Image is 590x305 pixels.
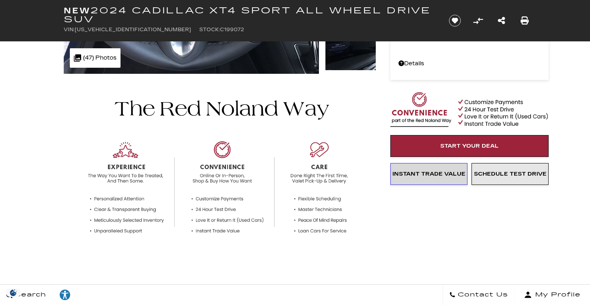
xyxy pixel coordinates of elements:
[498,15,505,26] a: Share this New 2024 Cadillac XT4 Sport All Wheel Drive SUV
[75,27,191,32] span: [US_VEHICLE_IDENTIFICATION_NUMBER]
[4,288,23,297] img: Opt-Out Icon
[440,143,499,149] span: Start Your Deal
[64,6,435,24] h1: 2024 Cadillac XT4 Sport All Wheel Drive SUV
[392,171,465,177] span: Instant Trade Value
[532,289,581,301] span: My Profile
[13,289,46,301] span: Search
[220,27,244,32] span: C199072
[64,6,90,15] strong: New
[515,285,590,305] button: Open user profile menu
[521,15,529,26] a: Print this New 2024 Cadillac XT4 Sport All Wheel Drive SUV
[64,27,75,32] span: VIN:
[325,32,376,71] img: New 2024 Deep Sea Metallic Cadillac Sport image 22
[4,288,23,297] section: Click to Open Cookie Consent Modal
[456,289,508,301] span: Contact Us
[474,171,547,177] span: Schedule Test Drive
[199,27,220,32] span: Stock:
[472,15,484,27] button: Compare Vehicle
[53,289,77,301] div: Explore your accessibility options
[443,285,515,305] a: Contact Us
[446,14,464,27] button: Save vehicle
[70,48,121,68] div: (47) Photos
[53,285,78,305] a: Explore your accessibility options
[472,163,549,185] a: Schedule Test Drive
[390,135,549,157] a: Start Your Deal
[390,163,467,185] a: Instant Trade Value
[398,58,540,69] a: Details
